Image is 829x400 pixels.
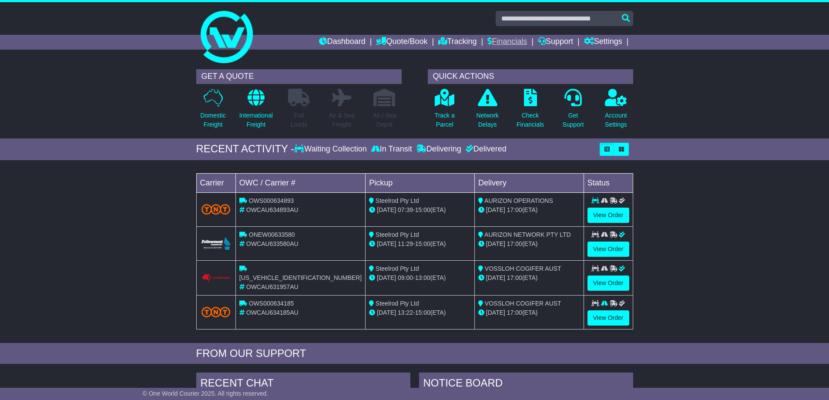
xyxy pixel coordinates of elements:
[434,88,455,134] a: Track aParcel
[246,283,299,290] span: OWCAU631957AU
[587,242,629,257] a: View Order
[201,204,230,215] img: TNT_Domestic.png
[369,308,471,317] div: - (ETA)
[604,88,628,134] a: AccountSettings
[246,240,299,247] span: OWCAU633580AU
[484,197,553,204] span: AURIZON OPERATIONS
[485,265,561,272] span: VOSSLOH COGIFER AUST
[486,240,505,247] span: [DATE]
[507,240,522,247] span: 17:00
[584,35,622,50] a: Settings
[487,35,527,50] a: Financials
[201,307,230,317] img: TNT_Domestic.png
[196,373,410,396] div: RECENT CHAT
[419,373,633,396] div: NOTICE BOARD
[517,111,544,129] p: Check Financials
[369,239,471,249] div: - (ETA)
[398,206,413,213] span: 07:39
[428,69,633,84] div: QUICK ACTIONS
[246,206,299,213] span: OWCAU634893AU
[366,173,475,192] td: Pickup
[484,231,571,238] span: AURIZON NETWORK PTY LTD
[415,206,430,213] span: 15:00
[369,205,471,215] div: - (ETA)
[239,88,273,134] a: InternationalFreight
[294,145,369,154] div: Waiting Collection
[486,309,505,316] span: [DATE]
[369,273,471,282] div: - (ETA)
[376,231,419,238] span: Steelrod Pty Ltd
[398,240,413,247] span: 11:29
[377,206,396,213] span: [DATE]
[369,145,414,154] div: In Transit
[235,173,365,192] td: OWC / Carrier #
[143,390,269,397] span: © One World Courier 2025. All rights reserved.
[605,111,627,129] p: Account Settings
[478,273,580,282] div: (ETA)
[319,35,366,50] a: Dashboard
[239,274,362,281] span: [US_VEHICLE_IDENTIFICATION_NUMBER]
[201,237,230,250] img: Followmont_Transport.png
[486,274,505,281] span: [DATE]
[584,173,633,192] td: Status
[476,88,499,134] a: NetworkDelays
[562,88,584,134] a: GetSupport
[435,111,455,129] p: Track a Parcel
[196,173,235,192] td: Carrier
[196,143,295,155] div: RECENT ACTIVITY -
[463,145,507,154] div: Delivered
[200,88,226,134] a: DomesticFreight
[377,240,396,247] span: [DATE]
[249,300,294,307] span: OWS000634185
[415,274,430,281] span: 13:00
[414,145,463,154] div: Delivering
[329,111,355,129] p: Air & Sea Freight
[507,274,522,281] span: 17:00
[507,206,522,213] span: 17:00
[246,309,299,316] span: OWCAU634185AU
[415,309,430,316] span: 15:00
[587,276,629,291] a: View Order
[562,111,584,129] p: Get Support
[486,206,505,213] span: [DATE]
[196,347,633,360] div: FROM OUR SUPPORT
[587,310,629,326] a: View Order
[201,273,230,282] img: Couriers_Please.png
[373,111,396,129] p: Air / Sea Depot
[288,111,310,129] p: Full Loads
[200,111,225,129] p: Domestic Freight
[538,35,573,50] a: Support
[376,265,419,272] span: Steelrod Pty Ltd
[474,173,584,192] td: Delivery
[478,239,580,249] div: (ETA)
[249,231,295,238] span: ONEW00633580
[478,205,580,215] div: (ETA)
[587,208,629,223] a: View Order
[478,308,580,317] div: (ETA)
[438,35,477,50] a: Tracking
[249,197,294,204] span: OWS000634893
[196,69,402,84] div: GET A QUOTE
[516,88,544,134] a: CheckFinancials
[376,197,419,204] span: Steelrod Pty Ltd
[507,309,522,316] span: 17:00
[377,274,396,281] span: [DATE]
[239,111,273,129] p: International Freight
[376,35,427,50] a: Quote/Book
[398,309,413,316] span: 13:22
[377,309,396,316] span: [DATE]
[376,300,419,307] span: Steelrod Pty Ltd
[485,300,561,307] span: VOSSLOH COGIFER AUST
[398,274,413,281] span: 09:00
[476,111,498,129] p: Network Delays
[415,240,430,247] span: 15:00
